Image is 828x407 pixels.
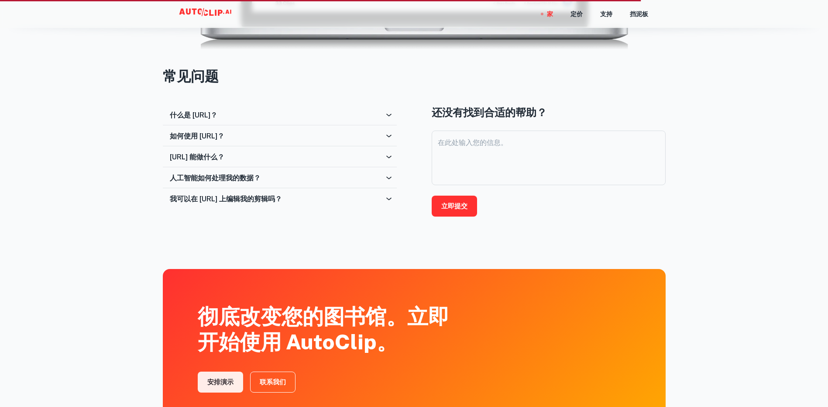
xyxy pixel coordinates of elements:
div: 如何使用 [URL]？ [163,125,397,146]
h6: 我可以在 [URL] 上编辑我的剪辑吗？ [170,195,282,203]
a: 安排演示 [198,372,243,393]
div: 什么是 [URL]？ [163,104,397,125]
a: 联系我们 [250,372,295,393]
h6: [URL] 能做什么？ [170,153,224,161]
h4: 还没有找到合适的帮助？ [432,104,666,120]
button: 立即提交 [432,196,477,217]
div: 人工智能如何处理我的数据？ [163,167,397,188]
h6: 人工智能如何处理我的数据？ [170,174,261,182]
div: 我可以在 [URL] 上编辑我的剪辑吗？ [163,188,397,209]
div: 彻底改变您的图书馆。立即 开始使用 AutoClip。 [198,304,449,354]
h3: 常见问题 [163,66,666,87]
h6: 什么是 [URL]？ [170,111,217,119]
h6: 如何使用 [URL]？ [170,132,224,140]
div: [URL] 能做什么？ [163,146,397,167]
